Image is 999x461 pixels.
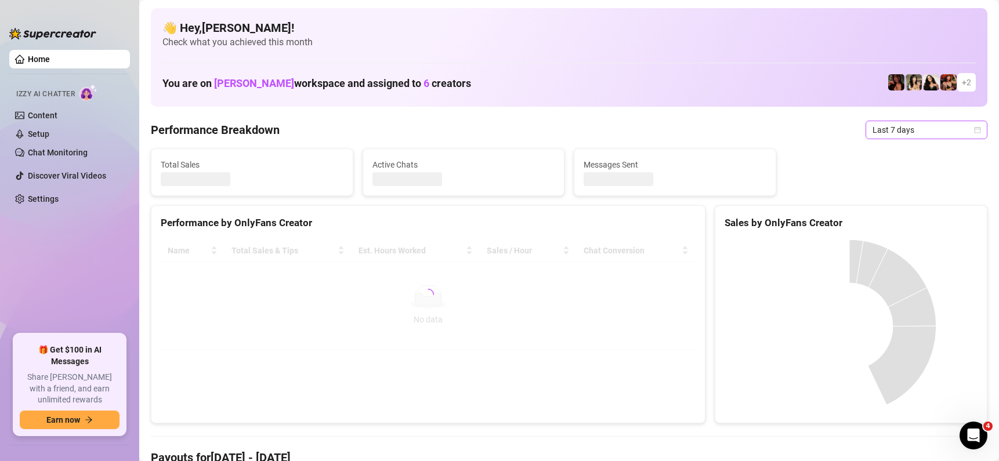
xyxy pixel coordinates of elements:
span: 🎁 Get $100 in AI Messages [20,344,120,367]
h1: You are on workspace and assigned to creators [162,77,471,90]
a: Setup [28,129,49,139]
div: Sales by OnlyFans Creator [725,215,978,231]
span: Messages Sent [584,158,766,171]
span: 4 [983,422,993,431]
span: 6 [424,77,429,89]
span: Total Sales [161,158,343,171]
img: AI Chatter [79,84,97,101]
a: Settings [28,194,59,204]
span: [PERSON_NAME] [214,77,294,89]
img: logo-BBDzfeDw.svg [9,28,96,39]
button: Earn nowarrow-right [20,411,120,429]
img: steph [888,74,904,90]
h4: 👋 Hey, [PERSON_NAME] ! [162,20,976,36]
span: Active Chats [372,158,555,171]
span: + 2 [962,76,971,89]
span: Izzy AI Chatter [16,89,75,100]
iframe: Intercom live chat [960,422,987,449]
img: Candylion [906,74,922,90]
h4: Performance Breakdown [151,122,280,138]
div: Performance by OnlyFans Creator [161,215,696,231]
span: calendar [974,126,981,133]
span: loading [422,289,434,300]
a: Content [28,111,57,120]
a: Discover Viral Videos [28,171,106,180]
span: arrow-right [85,416,93,424]
span: Last 7 days [873,121,980,139]
img: Oxillery [940,74,957,90]
span: Earn now [46,415,80,424]
a: Chat Monitoring [28,148,88,157]
a: Home [28,55,50,64]
img: mads [923,74,939,90]
span: Check what you achieved this month [162,36,976,49]
span: Share [PERSON_NAME] with a friend, and earn unlimited rewards [20,372,120,406]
